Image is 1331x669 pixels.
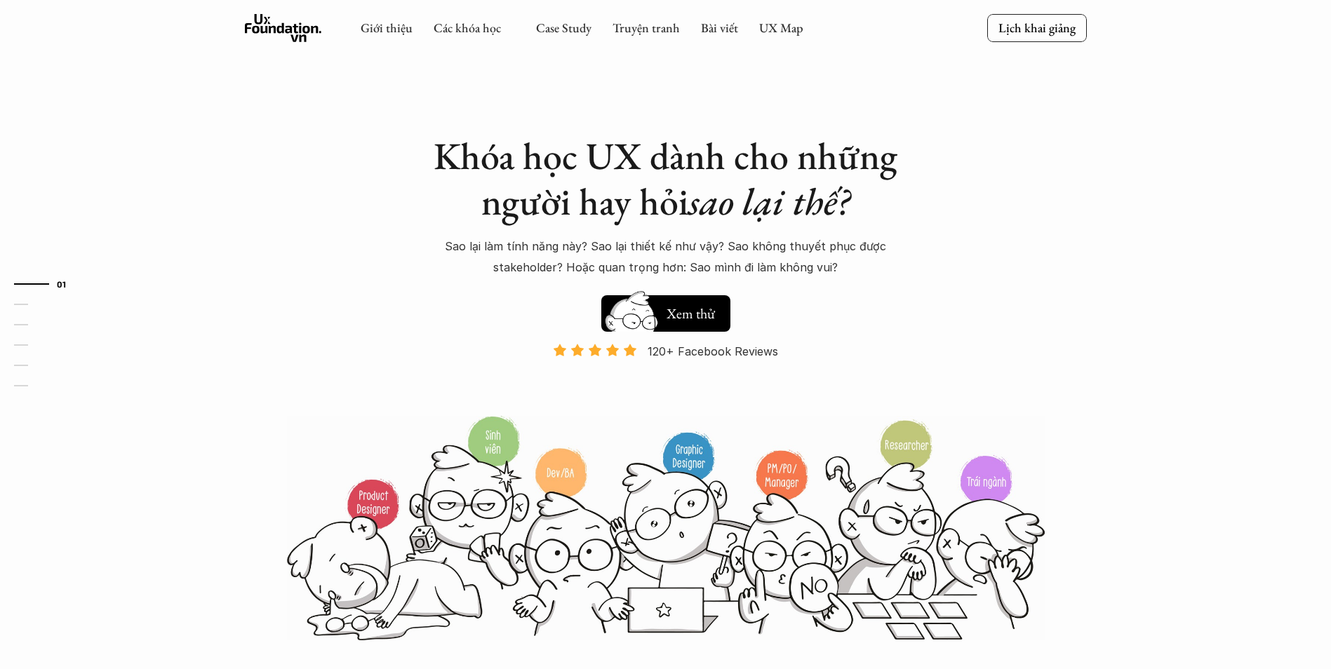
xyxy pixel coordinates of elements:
strong: 01 [57,278,67,288]
p: Lịch khai giảng [998,20,1076,36]
a: Lịch khai giảng [987,14,1087,41]
a: 01 [14,276,81,292]
a: Truyện tranh [613,20,680,36]
h1: Khóa học UX dành cho những người hay hỏi [420,133,911,224]
em: sao lại thế? [688,177,850,226]
a: UX Map [759,20,803,36]
a: Giới thiệu [361,20,413,36]
a: Xem thử [601,288,730,332]
p: Sao lại làm tính năng này? Sao lại thiết kế như vậy? Sao không thuyết phục được stakeholder? Hoặc... [420,236,911,278]
p: 120+ Facebook Reviews [648,341,778,362]
a: Bài viết [701,20,738,36]
a: Các khóa học [434,20,501,36]
a: Case Study [536,20,591,36]
a: 120+ Facebook Reviews [541,343,791,414]
h5: Xem thử [664,304,716,323]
